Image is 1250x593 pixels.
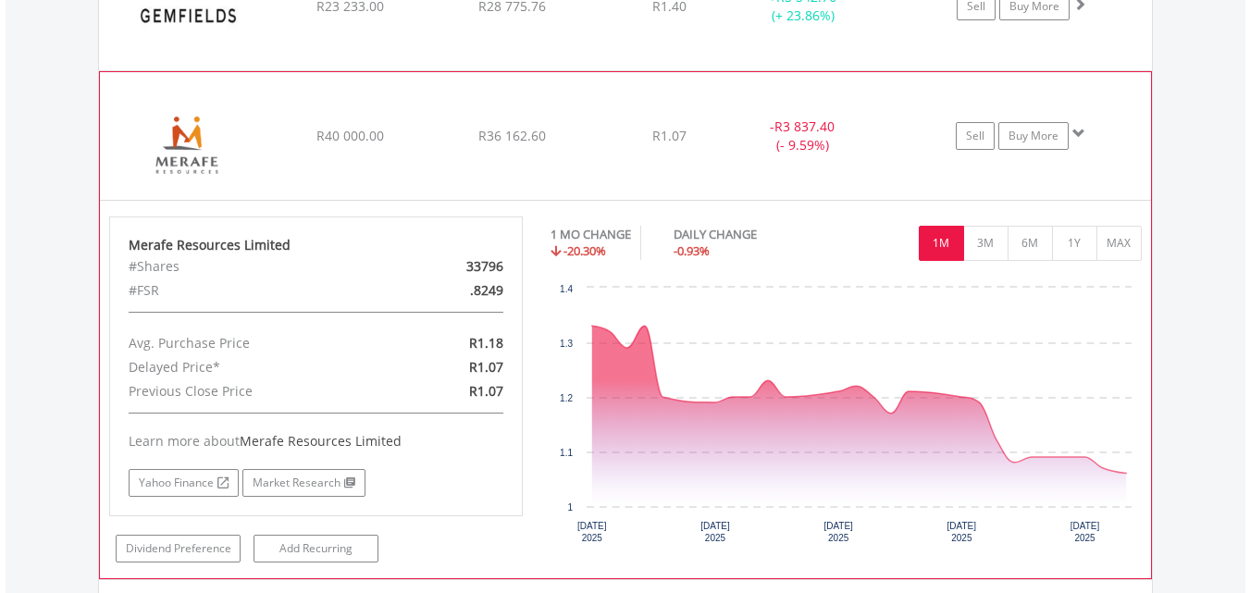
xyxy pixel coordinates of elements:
a: Market Research [242,469,365,497]
span: R36 162.60 [478,127,546,144]
text: 1.3 [560,339,573,349]
div: #FSR [115,278,383,303]
button: 1Y [1052,226,1097,261]
span: R1.07 [469,358,503,376]
text: [DATE] 2025 [700,521,730,543]
div: Delayed Price* [115,355,383,379]
span: R40 000.00 [316,127,384,144]
span: Merafe Resources Limited [240,432,402,450]
div: Merafe Resources Limited [129,236,504,254]
text: 1.2 [560,393,573,403]
span: R1.07 [469,382,503,400]
a: Dividend Preference [116,535,241,562]
div: Previous Close Price [115,379,383,403]
div: - (- 9.59%) [733,117,872,154]
button: 1M [919,226,964,261]
span: R3 837.40 [774,117,835,135]
text: 1 [567,502,573,513]
span: R1.18 [469,334,503,352]
div: Avg. Purchase Price [115,331,383,355]
text: 1.1 [560,448,573,458]
text: 1.4 [560,284,573,294]
button: 6M [1008,226,1053,261]
a: Sell [956,122,995,150]
a: Add Recurring [254,535,378,562]
text: [DATE] 2025 [577,521,607,543]
button: 3M [963,226,1009,261]
text: [DATE] 2025 [947,521,977,543]
span: -0.93% [674,242,710,259]
div: .8249 [383,278,517,303]
div: 1 MO CHANGE [551,226,631,243]
div: DAILY CHANGE [674,226,822,243]
div: Learn more about [129,432,504,451]
div: 33796 [383,254,517,278]
img: EQU.ZA.MRF.png [109,95,268,195]
text: [DATE] 2025 [1071,521,1100,543]
text: [DATE] 2025 [823,521,853,543]
div: Chart. Highcharts interactive chart. [551,278,1142,556]
a: Buy More [998,122,1069,150]
button: MAX [1096,226,1142,261]
span: -20.30% [563,242,606,259]
span: R1.07 [652,127,687,144]
svg: Interactive chart [551,278,1141,556]
div: #Shares [115,254,383,278]
a: Yahoo Finance [129,469,239,497]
